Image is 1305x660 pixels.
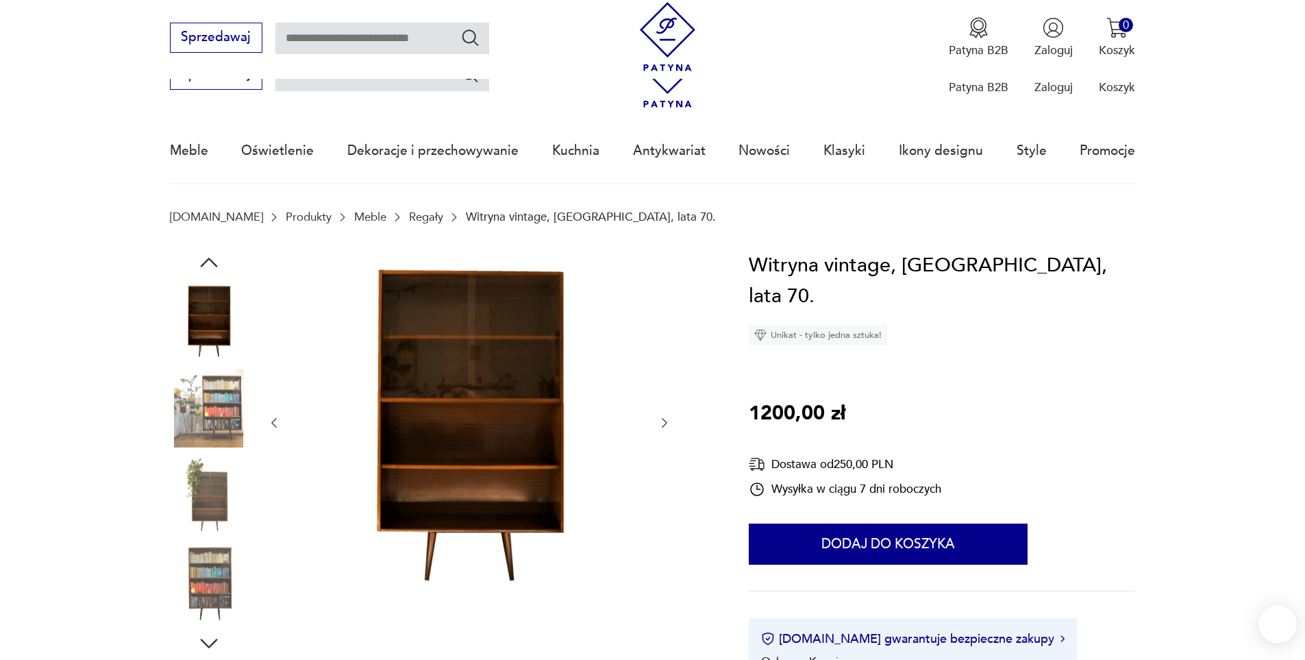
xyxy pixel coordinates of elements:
[754,329,767,341] img: Ikona diamentu
[1060,635,1065,642] img: Ikona strzałki w prawo
[749,456,765,473] img: Ikona dostawy
[1099,80,1135,95] p: Koszyk
[466,210,716,223] p: Witryna vintage, [GEOGRAPHIC_DATA], lata 70.
[354,210,386,223] a: Meble
[823,119,865,182] a: Klasyki
[460,64,480,84] button: Szukaj
[633,119,706,182] a: Antykwariat
[1258,605,1297,644] iframe: Smartsupp widget button
[949,17,1008,58] button: Patyna B2B
[749,398,845,430] p: 1200,00 zł
[1119,18,1133,32] div: 0
[286,210,332,223] a: Produkty
[761,631,1065,648] button: [DOMAIN_NAME] gwarantuje bezpieczne zakupy
[170,70,262,81] a: Sprzedawaj
[552,119,599,182] a: Kuchnia
[1099,42,1135,58] p: Koszyk
[170,210,263,223] a: [DOMAIN_NAME]
[170,23,262,53] button: Sprzedawaj
[749,524,1028,565] button: Dodaj do koszyka
[1043,17,1064,38] img: Ikonka użytkownika
[749,250,1135,313] h1: Witryna vintage, [GEOGRAPHIC_DATA], lata 70.
[1017,119,1047,182] a: Style
[170,543,248,622] img: Zdjęcie produktu Witryna vintage, Polska, lata 70.
[749,456,941,473] div: Dostawa od 250,00 PLN
[949,42,1008,58] p: Patyna B2B
[170,282,248,360] img: Zdjęcie produktu Witryna vintage, Polska, lata 70.
[347,119,519,182] a: Dekoracje i przechowywanie
[949,17,1008,58] a: Ikona medaluPatyna B2B
[633,2,702,71] img: Patyna - sklep z meblami i dekoracjami vintage
[749,325,887,345] div: Unikat - tylko jedna sztuka!
[460,27,480,47] button: Szukaj
[749,481,941,498] div: Wysyłka w ciągu 7 dni roboczych
[1034,42,1073,58] p: Zaloguj
[241,119,314,182] a: Oświetlenie
[1099,17,1135,58] button: 0Koszyk
[949,80,1008,95] p: Patyna B2B
[1034,80,1073,95] p: Zaloguj
[1080,119,1135,182] a: Promocje
[409,210,443,223] a: Regały
[1034,17,1073,58] button: Zaloguj
[298,250,641,594] img: Zdjęcie produktu Witryna vintage, Polska, lata 70.
[899,119,983,182] a: Ikony designu
[761,632,775,646] img: Ikona certyfikatu
[968,17,989,38] img: Ikona medalu
[170,119,208,182] a: Meble
[170,33,262,44] a: Sprzedawaj
[170,369,248,447] img: Zdjęcie produktu Witryna vintage, Polska, lata 70.
[170,456,248,535] img: Zdjęcie produktu Witryna vintage, Polska, lata 70.
[1106,17,1128,38] img: Ikona koszyka
[738,119,790,182] a: Nowości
